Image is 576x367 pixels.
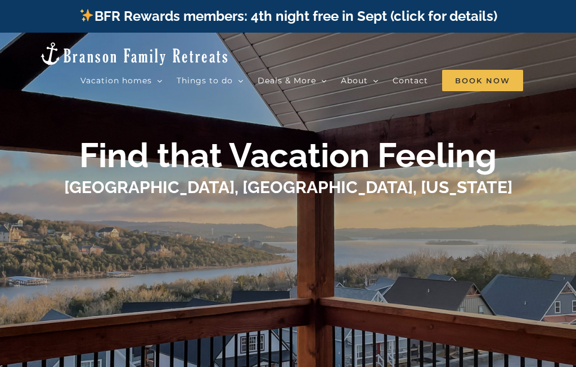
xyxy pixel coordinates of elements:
a: Things to do [177,69,244,92]
b: Find that Vacation Feeling [79,136,497,175]
a: Vacation homes [80,69,163,92]
iframe: Branson Family Retreats - Opens on Book page - Availability/Property Search Widget [204,207,372,292]
a: Deals & More [258,69,327,92]
a: Book Now [442,69,523,92]
span: Things to do [177,77,233,84]
nav: Main Menu [80,69,537,92]
span: Contact [393,77,428,84]
img: ✨ [80,8,93,22]
span: About [341,77,368,84]
a: Contact [393,69,428,92]
span: Deals & More [258,77,316,84]
h1: [GEOGRAPHIC_DATA], [GEOGRAPHIC_DATA], [US_STATE] [64,176,512,199]
a: About [341,69,379,92]
span: Vacation homes [80,77,152,84]
a: BFR Rewards members: 4th night free in Sept (click for details) [79,8,497,24]
span: Book Now [442,70,523,91]
img: Branson Family Retreats Logo [39,41,229,66]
